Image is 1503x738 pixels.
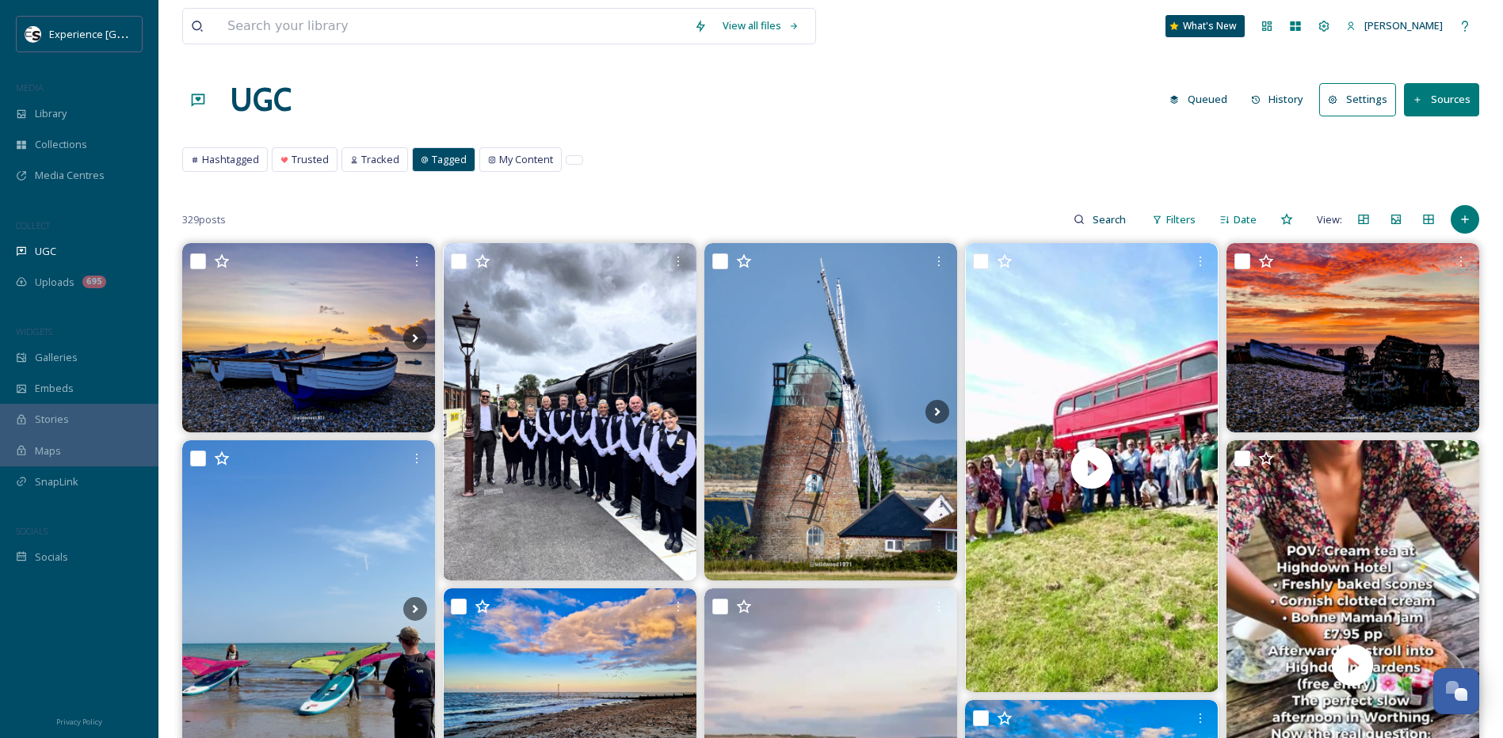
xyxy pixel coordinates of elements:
span: View: [1317,212,1342,227]
span: Stories [35,412,69,427]
span: Socials [35,550,68,565]
span: Tracked [361,152,399,167]
span: WIDGETS [16,325,52,337]
span: 329 posts [182,212,226,227]
span: COLLECT [16,219,50,231]
span: Maps [35,443,61,458]
span: Filters [1166,212,1196,227]
a: Queued [1162,84,1243,115]
a: [PERSON_NAME] [1338,10,1451,41]
span: My Content [499,152,553,167]
span: Date [1234,212,1257,227]
span: SnapLink [35,474,78,489]
a: What's New [1165,15,1245,37]
a: Settings [1319,83,1404,116]
span: Uploads [35,275,74,290]
button: Open Chat [1433,668,1479,714]
span: Media Centres [35,168,105,183]
button: Queued [1162,84,1235,115]
a: View all files [715,10,807,41]
span: [PERSON_NAME] [1364,18,1443,32]
video: The sun shone for yesterday’s Vintage Bus Wine Tour! 😊🥂☀️ Thank you to all our lovely guests maki... [965,243,1218,692]
span: Hashtagged [202,152,259,167]
span: Collections [35,137,87,152]
img: 18381738763134334.webp [1226,243,1479,432]
span: Privacy Policy [56,717,102,727]
a: History [1243,84,1320,115]
button: Sources [1404,83,1479,116]
button: History [1243,84,1312,115]
img: A slow wander down to the beach this morning. Thundery skies appeared but no storm x . . #lifesab... [704,243,957,580]
span: SOCIALS [16,525,48,537]
span: Embeds [35,381,74,396]
img: I was early and she was late 🌞 Same as the moon last night. Both found it a little too comfortabl... [182,243,435,432]
a: Privacy Policy [56,711,102,730]
input: Search [1085,204,1136,235]
input: Search your library [219,9,686,44]
span: Library [35,106,67,121]
a: UGC [230,76,292,124]
img: WSCC%20ES%20Socials%20Icon%20-%20Secondary%20-%20Black.jpg [25,26,41,42]
span: Tagged [432,152,467,167]
div: 695 [82,276,106,288]
span: Trusted [292,152,329,167]
span: UGC [35,244,56,259]
button: Settings [1319,83,1396,116]
span: MEDIA [16,82,44,93]
span: Experience [GEOGRAPHIC_DATA] [49,26,206,41]
span: Galleries [35,350,78,365]
img: ✨ An amazing team! ✨ Thank you, as always, for making our guests feel so warm and welcome. You cr... [444,243,696,580]
img: thumbnail [965,243,1218,692]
